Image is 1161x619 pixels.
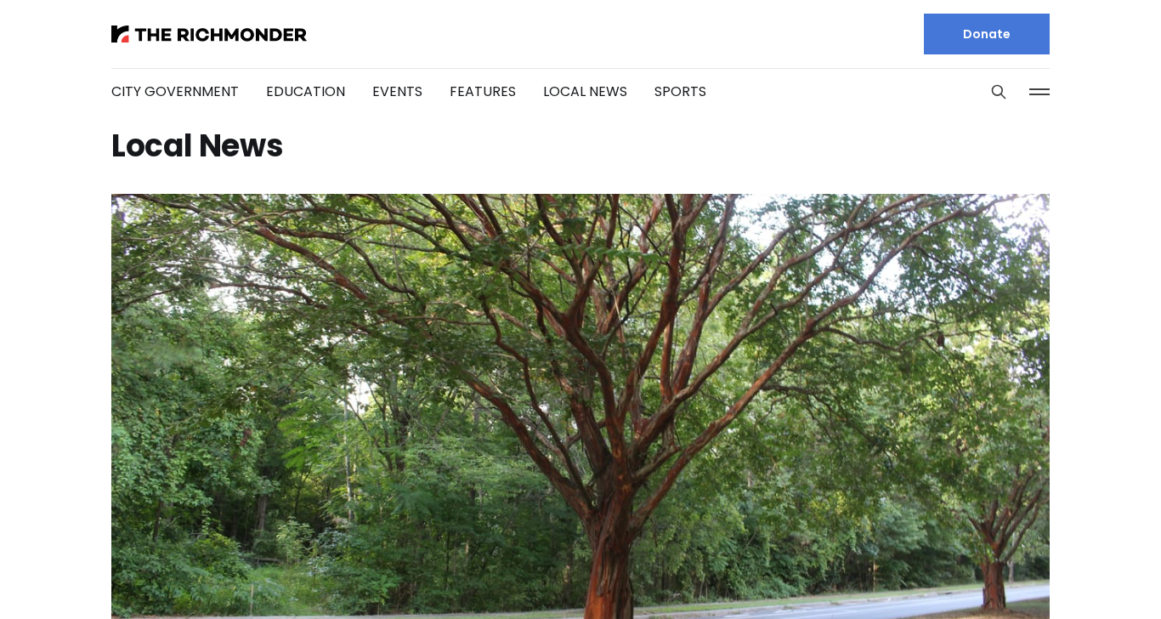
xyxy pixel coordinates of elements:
[986,79,1011,105] button: Search this site
[266,82,345,101] a: Education
[543,82,627,101] a: Local News
[372,82,422,101] a: Events
[111,133,1050,160] h1: Local News
[924,14,1050,54] a: Donate
[111,26,307,43] img: The Richmonder
[111,82,239,101] a: City Government
[450,82,516,101] a: Features
[654,82,706,101] a: Sports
